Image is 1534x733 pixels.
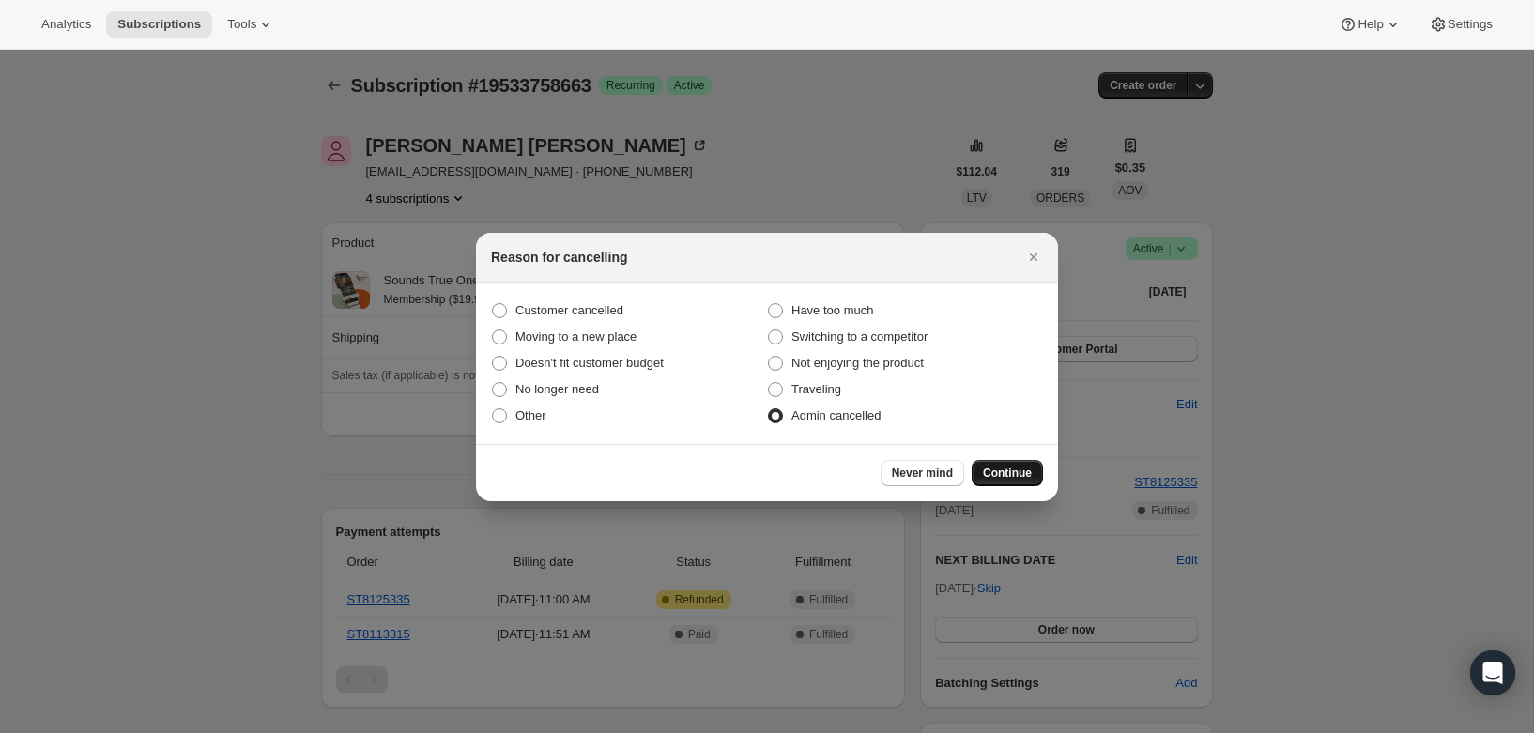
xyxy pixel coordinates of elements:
span: Help [1358,17,1383,32]
button: Tools [216,11,286,38]
span: Analytics [41,17,91,32]
span: Never mind [892,466,953,481]
h2: Reason for cancelling [491,248,627,267]
span: Tools [227,17,256,32]
span: Subscriptions [117,17,201,32]
span: No longer need [515,382,599,396]
button: Never mind [881,460,964,486]
span: Doesn't fit customer budget [515,356,664,370]
button: Help [1327,11,1413,38]
button: Subscriptions [106,11,212,38]
span: Moving to a new place [515,329,637,344]
button: Settings [1418,11,1504,38]
button: Continue [972,460,1043,486]
button: Analytics [30,11,102,38]
span: Have too much [791,303,873,317]
span: Settings [1448,17,1493,32]
span: Other [515,408,546,422]
button: Close [1020,244,1047,270]
span: Admin cancelled [791,408,881,422]
span: Not enjoying the product [791,356,924,370]
span: Continue [983,466,1032,481]
span: Switching to a competitor [791,329,928,344]
span: Customer cancelled [515,303,623,317]
div: Open Intercom Messenger [1470,650,1515,695]
span: Traveling [791,382,841,396]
